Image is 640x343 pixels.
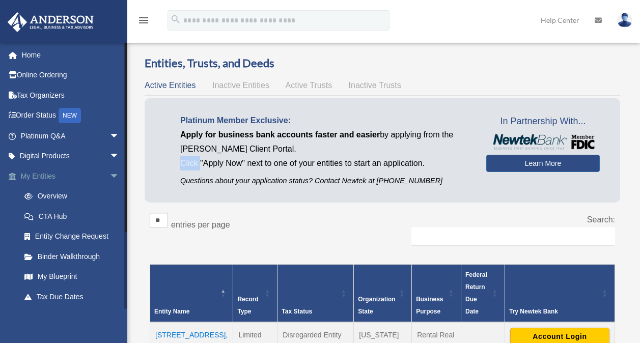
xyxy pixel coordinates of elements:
[145,55,620,71] h3: Entities, Trusts, and Deeds
[491,134,595,150] img: NewtekBankLogoSM.png
[14,186,130,207] a: Overview
[59,108,81,123] div: NEW
[14,287,135,307] a: Tax Due Dates
[109,307,130,328] span: arrow_drop_down
[358,296,395,315] span: Organization State
[7,105,135,126] a: Order StatusNEW
[233,265,277,323] th: Record Type: Activate to sort
[171,220,230,229] label: entries per page
[505,265,615,323] th: Try Newtek Bank : Activate to sort
[137,18,150,26] a: menu
[7,45,135,65] a: Home
[486,113,600,130] span: In Partnership With...
[14,246,135,267] a: Binder Walkthrough
[109,166,130,187] span: arrow_drop_down
[237,296,258,315] span: Record Type
[349,81,401,90] span: Inactive Trusts
[109,146,130,167] span: arrow_drop_down
[412,265,461,323] th: Business Purpose: Activate to sort
[7,146,135,166] a: Digital Productsarrow_drop_down
[154,308,189,315] span: Entity Name
[510,332,609,340] a: Account Login
[509,305,599,318] div: Try Newtek Bank
[486,155,600,172] a: Learn More
[180,128,471,156] p: by applying from the [PERSON_NAME] Client Portal.
[180,130,380,139] span: Apply for business bank accounts faster and easier
[180,113,471,128] p: Platinum Member Exclusive:
[416,296,443,315] span: Business Purpose
[145,81,196,90] span: Active Entities
[5,12,97,32] img: Anderson Advisors Platinum Portal
[7,166,135,186] a: My Entitiesarrow_drop_down
[7,85,135,105] a: Tax Organizers
[170,14,181,25] i: search
[212,81,269,90] span: Inactive Entities
[282,308,312,315] span: Tax Status
[180,156,471,170] p: Click "Apply Now" next to one of your entities to start an application.
[150,265,233,323] th: Entity Name: Activate to invert sorting
[465,271,487,315] span: Federal Return Due Date
[587,215,615,224] label: Search:
[109,126,130,147] span: arrow_drop_down
[617,13,632,27] img: User Pic
[277,265,354,323] th: Tax Status: Activate to sort
[354,265,412,323] th: Organization State: Activate to sort
[7,307,135,327] a: My [PERSON_NAME] Teamarrow_drop_down
[461,265,505,323] th: Federal Return Due Date: Activate to sort
[7,126,135,146] a: Platinum Q&Aarrow_drop_down
[137,14,150,26] i: menu
[286,81,332,90] span: Active Trusts
[14,206,135,226] a: CTA Hub
[7,65,135,85] a: Online Ordering
[180,175,471,187] p: Questions about your application status? Contact Newtek at [PHONE_NUMBER]
[14,226,135,247] a: Entity Change Request
[14,267,135,287] a: My Blueprint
